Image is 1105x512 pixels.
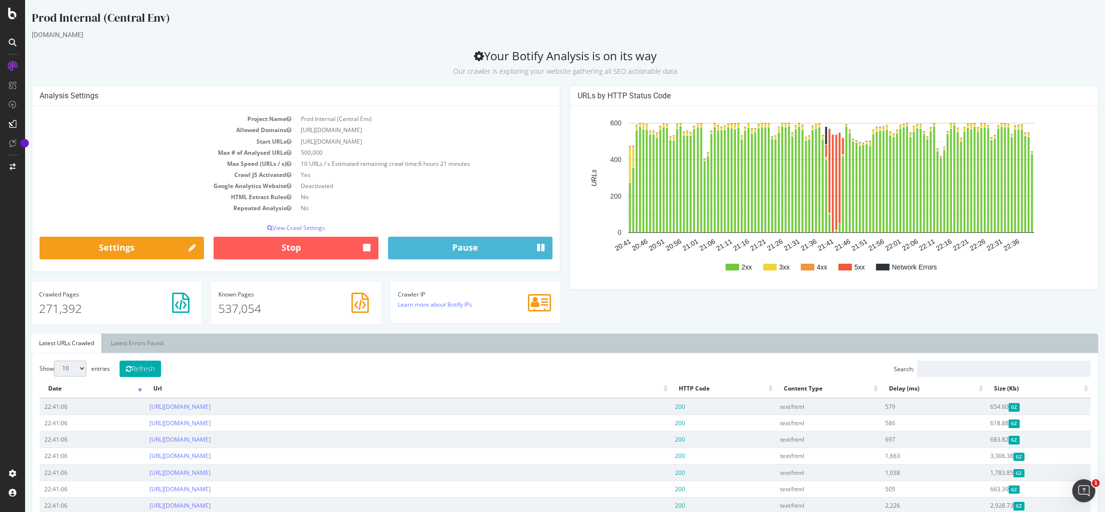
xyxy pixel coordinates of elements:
[14,379,120,398] th: Date: activate to sort column ascending
[271,202,527,214] td: No
[271,169,527,180] td: Yes
[124,452,186,460] a: [URL][DOMAIN_NAME]
[1072,479,1095,502] iframe: Intercom live chat
[193,300,349,317] p: 537,054
[14,398,120,415] td: 22:41:06
[124,403,186,411] a: [URL][DOMAIN_NAME]
[14,300,169,317] p: 271,392
[960,398,1065,415] td: 654.60
[960,237,979,252] text: 22:31
[750,431,855,447] td: text/html
[639,237,658,252] text: 20:56
[124,501,186,510] a: [URL][DOMAIN_NAME]
[565,170,573,187] text: URLs
[622,237,641,252] text: 20:51
[552,113,1060,282] svg: A chart.
[14,91,527,101] h4: Analysis Settings
[14,202,271,214] td: Repeated Analysis
[363,237,527,260] button: Pause
[14,415,120,431] td: 22:41:06
[271,113,527,124] td: Prod Internal (Central Env)
[808,237,827,252] text: 21:46
[7,30,1073,40] div: [DOMAIN_NAME]
[867,263,912,271] text: Network Errors
[650,485,660,493] span: 200
[673,237,692,252] text: 21:06
[14,113,271,124] td: Project Name
[926,237,945,252] text: 22:21
[7,49,1073,76] h2: Your Botify Analysis is on its way
[650,435,660,444] span: 200
[855,464,960,481] td: 1,038
[14,124,271,135] td: Allowed Domains
[271,191,527,202] td: No
[14,224,527,232] p: View Crawl Settings
[869,361,1065,377] label: Search:
[892,361,1065,377] input: Search:
[825,237,844,252] text: 21:51
[650,469,660,477] span: 200
[960,464,1065,481] td: 1,783.85
[791,237,810,252] text: 21:41
[988,502,999,510] span: Gzipped Content
[855,415,960,431] td: 586
[650,419,660,427] span: 200
[855,447,960,464] td: 1,663
[724,237,742,252] text: 21:21
[124,485,186,493] a: [URL][DOMAIN_NAME]
[552,91,1065,101] h4: URLs by HTTP Status Code
[7,10,1073,30] div: Prod Internal (Central Env)
[585,120,597,127] text: 600
[20,139,29,148] div: Tooltip anchor
[650,403,660,411] span: 200
[754,263,765,271] text: 3xx
[859,237,877,252] text: 22:01
[892,237,911,252] text: 22:11
[124,469,186,477] a: [URL][DOMAIN_NAME]
[14,481,120,497] td: 22:41:06
[14,361,85,377] label: Show entries
[750,447,855,464] td: text/html
[855,431,960,447] td: 697
[960,447,1065,464] td: 3,306.38
[14,291,169,297] h4: Pages Crawled
[645,379,750,398] th: HTTP Code: activate to sort column ascending
[120,379,645,398] th: Url: activate to sort column ascending
[373,291,528,297] h4: Crawler IP
[988,469,999,477] span: Gzipped Content
[271,124,527,135] td: [URL][DOMAIN_NAME]
[271,180,527,191] td: Deactivated
[977,237,996,252] text: 22:36
[193,291,349,297] h4: Pages Known
[792,263,802,271] text: 4xx
[14,191,271,202] td: HTML Extract Rules
[189,237,353,260] button: Stop
[855,481,960,497] td: 505
[124,435,186,444] a: [URL][DOMAIN_NAME]
[855,379,960,398] th: Delay (ms): activate to sort column ascending
[750,415,855,431] td: text/html
[14,180,271,191] td: Google Analytics Website
[960,379,1065,398] th: Size (Kb): activate to sort column ascending
[271,136,527,147] td: [URL][DOMAIN_NAME]
[707,237,726,252] text: 21:16
[984,403,995,411] span: Gzipped Content
[271,158,527,169] td: 10 URLs / s Estimated remaining crawl time:
[589,237,607,252] text: 20:41
[855,398,960,415] td: 579
[984,419,995,428] span: Gzipped Content
[741,237,759,252] text: 21:26
[650,501,660,510] span: 200
[428,67,652,76] small: Our crawler is exploring your website gathering all SEO actionable data
[606,237,624,252] text: 20:46
[14,158,271,169] td: Max Speed (URLs / s)
[943,237,962,252] text: 22:26
[14,147,271,158] td: Max # of Analysed URLs
[373,300,447,309] a: Learn more about Botify IPs
[7,334,76,353] a: Latest URLs Crawled
[960,431,1065,447] td: 683.82
[656,237,675,252] text: 21:01
[690,237,709,252] text: 21:11
[14,169,271,180] td: Crawl JS Activated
